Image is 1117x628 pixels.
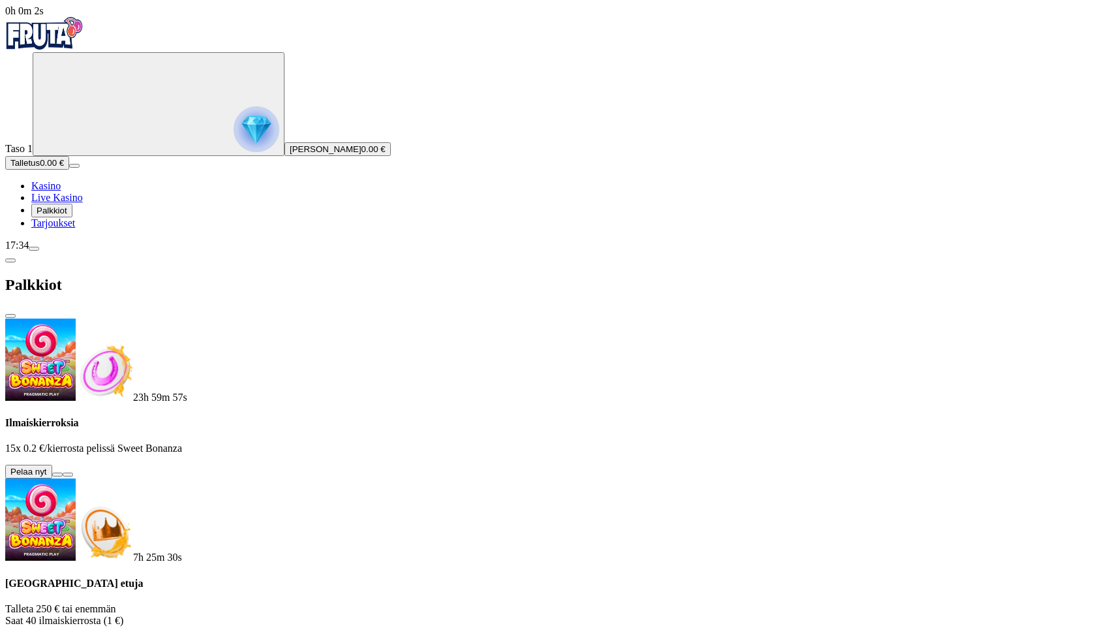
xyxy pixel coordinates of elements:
button: [PERSON_NAME]0.00 € [284,142,391,156]
a: Live Kasino [31,192,83,203]
span: Taso 1 [5,143,33,154]
button: menu [29,247,39,251]
img: Deposit bonus icon [76,503,133,561]
span: Palkkiot [37,206,67,215]
img: Sweet Bonanza [5,479,76,561]
span: countdown [133,392,187,403]
p: 15x 0.2 €/kierrosta pelissä Sweet Bonanza [5,443,1112,454]
h2: Palkkiot [5,276,1112,294]
span: user session time [5,5,44,16]
a: Tarjoukset [31,217,75,228]
button: info [63,473,73,477]
span: Talletus [10,158,40,168]
a: Kasino [31,180,61,191]
h4: [GEOGRAPHIC_DATA] etuja [5,578,1112,589]
button: reward progress [33,52,284,156]
button: Talletusplus icon0.00 € [5,156,69,170]
span: 17:34 [5,240,29,251]
button: Pelaa nyt [5,465,52,479]
img: reward progress [234,106,279,152]
h4: Ilmaiskierroksia [5,417,1112,429]
span: 0.00 € [361,144,386,154]
p: Talleta 250 € tai enemmän Saat 40 ilmaiskierrosta (1 €) [5,603,1112,627]
img: Sweet Bonanza [5,319,76,401]
nav: Primary [5,17,1112,229]
span: Pelaa nyt [10,467,47,477]
a: Fruta [5,40,84,52]
span: [PERSON_NAME] [290,144,361,154]
img: Fruta [5,17,84,50]
img: Freespins bonus icon [76,343,133,401]
button: chevron-left icon [5,259,16,262]
span: 0.00 € [40,158,64,168]
button: menu [69,164,80,168]
nav: Main menu [5,180,1112,229]
button: Palkkiot [31,204,72,217]
button: close [5,314,16,318]
span: countdown [133,552,182,563]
